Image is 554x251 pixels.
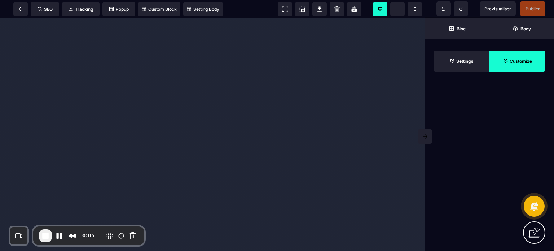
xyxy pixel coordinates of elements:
span: Previsualiser [484,6,511,12]
span: View components [278,2,292,16]
span: Settings [434,51,489,72]
strong: Settings [456,59,474,64]
span: Tracking [69,7,93,12]
span: Popup [109,7,129,12]
strong: Bloc [457,26,466,31]
span: Open Blocks [425,18,489,39]
span: Setting Body [187,7,219,12]
span: Open Style Manager [489,51,545,72]
strong: Customize [510,59,532,64]
span: Preview [480,1,516,16]
span: Screenshot [295,2,309,16]
span: Open Layer Manager [489,18,554,39]
strong: Body [520,26,531,31]
span: Custom Block [142,7,177,12]
span: Publier [526,6,540,12]
span: SEO [38,7,53,12]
